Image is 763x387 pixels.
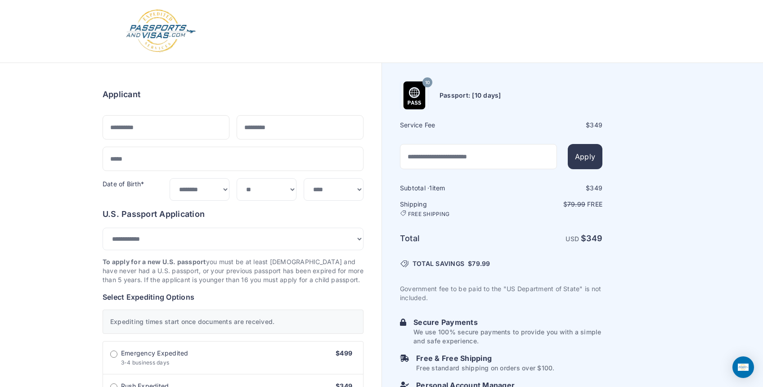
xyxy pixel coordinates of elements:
[400,184,500,193] h6: Subtotal · item
[472,260,490,267] span: 79.99
[581,234,602,243] strong: $
[586,234,602,243] span: 349
[566,235,579,243] span: USD
[103,292,364,302] h6: Select Expediting Options
[429,184,432,192] span: 1
[502,184,602,193] div: $
[567,200,585,208] span: 79.99
[468,259,490,268] span: $
[103,258,206,265] strong: To apply for a new U.S. passport
[103,208,364,220] h6: U.S. Passport Application
[400,232,500,245] h6: Total
[413,328,602,346] p: We use 100% secure payments to provide you with a simple and safe experience.
[416,353,554,364] h6: Free & Free Shipping
[502,200,602,209] p: $
[568,144,602,169] button: Apply
[590,184,602,192] span: 349
[416,364,554,373] p: Free standard shipping on orders over $100.
[590,121,602,129] span: 349
[732,356,754,378] div: Open Intercom Messenger
[425,77,430,89] span: 10
[400,121,500,130] h6: Service Fee
[103,88,140,101] h6: Applicant
[103,257,364,284] p: you must be at least [DEMOGRAPHIC_DATA] and have never had a U.S. passport, or your previous pass...
[400,200,500,218] h6: Shipping
[121,349,189,358] span: Emergency Expedited
[121,359,169,366] span: 3-4 business days
[336,349,352,357] span: $499
[125,9,197,54] img: Logo
[413,259,464,268] span: TOTAL SAVINGS
[502,121,602,130] div: $
[408,211,449,218] span: FREE SHIPPING
[103,310,364,334] div: Expediting times start once documents are received.
[400,284,602,302] p: Government fee to be paid to the "US Department of State" is not included.
[440,91,501,100] h6: Passport: [10 days]
[413,317,602,328] h6: Secure Payments
[400,81,428,109] img: Product Name
[587,200,602,208] span: Free
[103,180,144,188] label: Date of Birth*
